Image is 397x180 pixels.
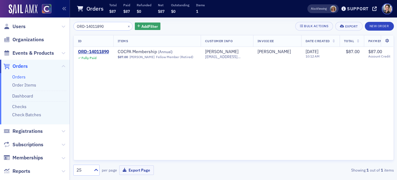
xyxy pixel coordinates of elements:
span: Profile [382,3,393,14]
time: 10:12 AM [306,54,320,58]
span: [EMAIL_ADDRESS][DOMAIN_NAME] [205,54,249,59]
span: ( Annual ) [158,49,173,54]
span: Orders [12,63,28,70]
a: View Homepage [37,4,51,15]
span: Bradley Blacketor [257,49,297,55]
span: Memberships [12,154,43,161]
a: COCPA Membership (Annual) [118,49,196,55]
span: $0 [171,9,175,14]
span: Registrations [12,128,43,135]
a: [PERSON_NAME] [257,49,291,55]
span: $87.00 [368,49,382,54]
a: ORD-14011890 [78,49,109,55]
span: Organizations [12,36,44,43]
p: Items [196,3,205,7]
a: Order Items [12,82,36,88]
div: 25 [76,167,90,173]
span: $87 [123,9,130,14]
span: $0 [137,9,141,14]
span: Events & Products [12,50,54,57]
a: Events & Products [3,50,54,57]
a: Memberships [3,154,43,161]
span: Total [344,39,354,43]
a: Dashboard [12,93,33,99]
a: Organizations [3,36,44,43]
span: [DATE] [306,49,318,54]
label: per page [102,167,117,173]
span: $87.00 [346,49,360,54]
a: Reports [3,168,30,175]
a: Subscriptions [3,141,43,148]
button: AddFilter [135,22,160,30]
div: Fully Paid [81,56,96,60]
p: Paid [123,3,130,7]
span: Subscriptions [12,141,43,148]
a: Registrations [3,128,43,135]
span: Cheryl Moss [330,6,336,12]
a: New Order [365,23,394,28]
span: Add Filter [141,23,158,29]
button: Export Page [119,165,154,175]
strong: 1 [365,167,370,173]
div: Also [311,7,317,11]
span: Payments [368,39,386,43]
span: Customer Info [205,39,233,43]
div: Fellow Member (Retired) [156,55,194,59]
span: COCPA Membership [118,49,196,55]
input: Search… [73,22,133,31]
button: Bulk Actions [295,22,333,31]
button: × [126,23,132,29]
span: Users [12,23,26,30]
span: $87 [109,9,116,14]
strong: 1 [380,167,384,173]
div: Bulk Actions [304,24,328,28]
span: Reports [12,168,30,175]
p: Refunded [137,3,151,7]
a: Orders [3,63,28,70]
div: Showing out of items [291,167,394,173]
button: New Order [365,22,394,31]
button: Export [335,22,362,31]
span: $87.00 [118,55,128,59]
p: Outstanding [171,3,189,7]
p: Net [158,3,164,7]
span: ID [78,39,82,43]
a: Users [3,23,26,30]
img: SailAMX [42,4,51,14]
span: Invoicee [257,39,274,43]
a: [PERSON_NAME] [130,55,154,59]
div: Export [345,25,358,28]
p: Total [109,3,117,7]
span: Viewing [311,7,327,11]
span: 1 [196,9,198,14]
span: Items [118,39,128,43]
span: $87 [158,9,164,14]
a: Check Batches [12,112,41,117]
a: [PERSON_NAME] [205,49,238,55]
h1: Orders [86,5,104,12]
span: Date Created [306,39,330,43]
a: Orders [12,74,26,80]
a: Checks [12,104,27,109]
img: SailAMX [9,4,37,14]
div: Support [347,6,369,12]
